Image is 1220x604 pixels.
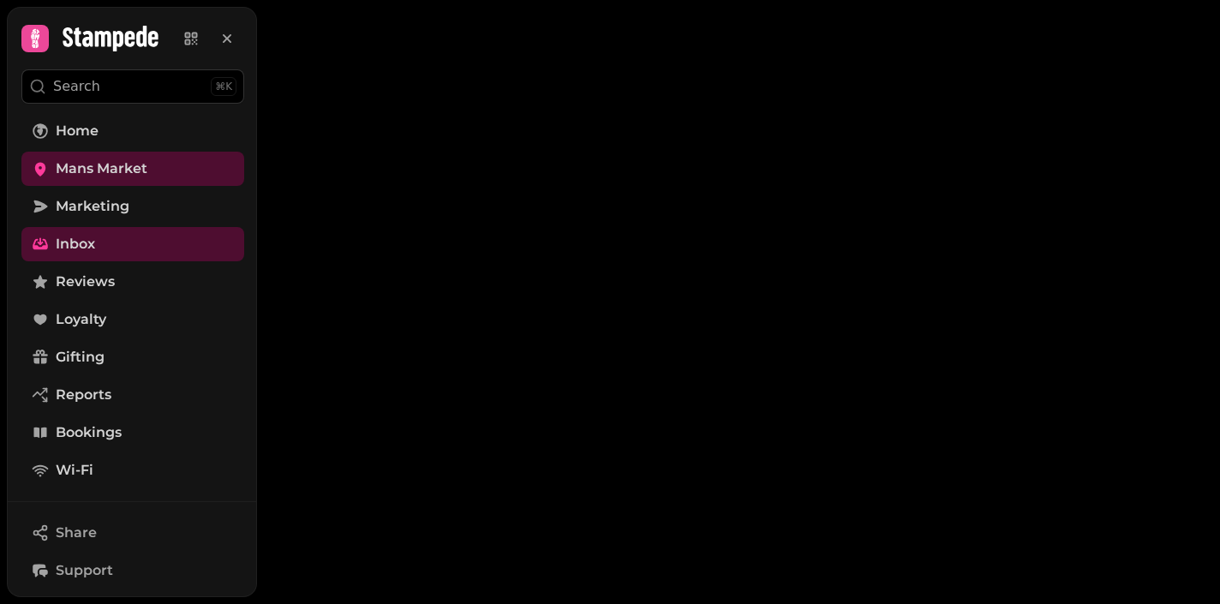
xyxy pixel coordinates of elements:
[21,416,244,450] a: Bookings
[56,460,93,481] span: Wi-Fi
[21,553,244,588] button: Support
[56,347,105,368] span: Gifting
[56,560,113,581] span: Support
[21,302,244,337] a: Loyalty
[211,77,236,96] div: ⌘K
[56,121,99,141] span: Home
[56,523,97,543] span: Share
[56,422,122,443] span: Bookings
[56,309,106,330] span: Loyalty
[56,272,115,292] span: Reviews
[21,227,244,261] a: Inbox
[21,152,244,186] a: Mans Market
[21,189,244,224] a: Marketing
[21,340,244,374] a: Gifting
[56,158,147,179] span: Mans Market
[21,69,244,104] button: Search⌘K
[21,265,244,299] a: Reviews
[56,385,111,405] span: Reports
[56,196,129,217] span: Marketing
[21,114,244,148] a: Home
[56,234,95,254] span: Inbox
[53,76,100,97] p: Search
[21,453,244,487] a: Wi-Fi
[21,378,244,412] a: Reports
[21,516,244,550] button: Share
